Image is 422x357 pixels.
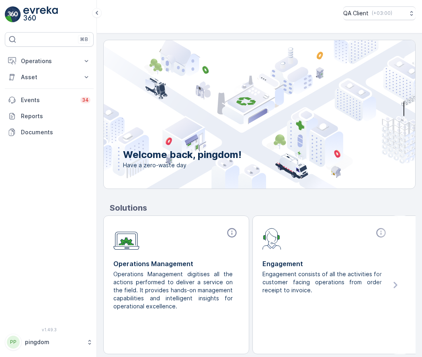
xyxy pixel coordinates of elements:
p: 34 [82,97,89,103]
p: Asset [21,73,78,81]
p: ( +03:00 ) [372,10,392,16]
button: PPpingdom [5,334,94,351]
img: module-icon [262,227,281,250]
p: Events [21,96,76,104]
p: Engagement [262,259,388,269]
p: Engagement consists of all the activities for customer facing operations from order receipt to in... [262,270,382,294]
p: Solutions [110,202,416,214]
p: pingdom [25,338,82,346]
img: city illustration [68,40,415,189]
a: Events34 [5,92,94,108]
p: Operations Management [113,259,239,269]
p: Documents [21,128,90,136]
p: ⌘B [80,36,88,43]
span: v 1.49.3 [5,327,94,332]
a: Reports [5,108,94,124]
button: Operations [5,53,94,69]
img: logo_light-DOdMpM7g.png [23,6,58,23]
img: logo [5,6,21,23]
p: Welcome back, pingdom! [123,148,242,161]
p: Operations Management digitises all the actions performed to deliver a service on the field. It p... [113,270,233,310]
img: module-icon [113,227,139,250]
p: Operations [21,57,78,65]
button: QA Client(+03:00) [343,6,416,20]
button: Asset [5,69,94,85]
p: QA Client [343,9,369,17]
div: PP [7,336,20,349]
span: Have a zero-waste day [123,161,242,169]
a: Documents [5,124,94,140]
p: Reports [21,112,90,120]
